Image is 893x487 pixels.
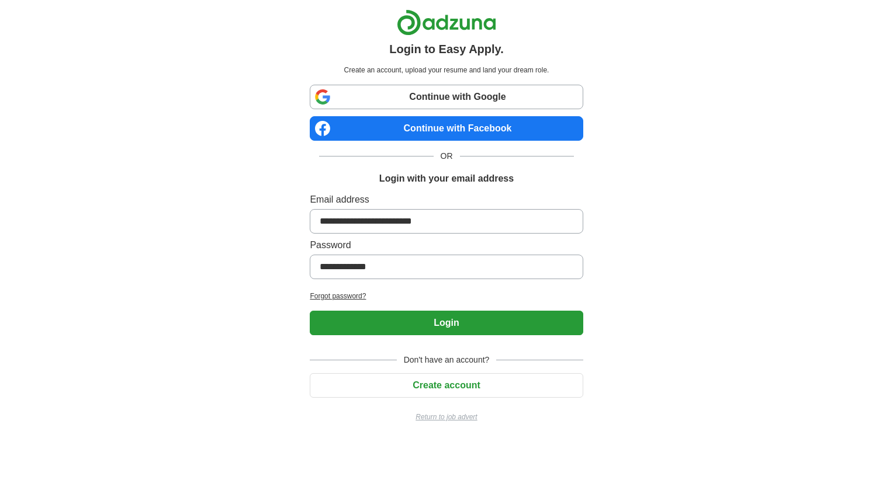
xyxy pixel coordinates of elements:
a: Continue with Google [310,85,583,109]
h1: Login with your email address [379,172,514,186]
button: Create account [310,373,583,398]
button: Login [310,311,583,335]
label: Email address [310,193,583,207]
span: OR [434,150,460,162]
a: Return to job advert [310,412,583,422]
a: Forgot password? [310,291,583,301]
h1: Login to Easy Apply. [389,40,504,58]
span: Don't have an account? [397,354,497,366]
label: Password [310,238,583,252]
img: Adzuna logo [397,9,496,36]
p: Create an account, upload your resume and land your dream role. [312,65,580,75]
a: Create account [310,380,583,390]
a: Continue with Facebook [310,116,583,141]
